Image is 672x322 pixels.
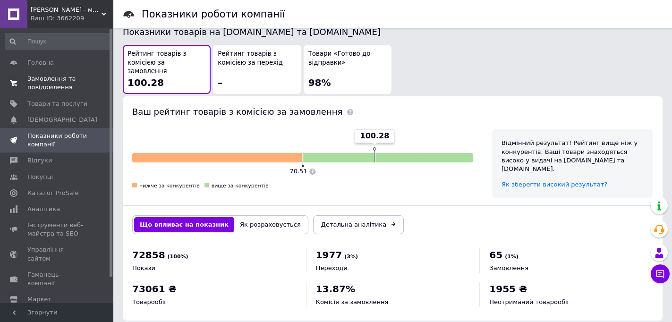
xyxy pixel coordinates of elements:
span: Товари «Готово до відправки» [308,50,387,67]
span: (100%) [168,254,188,260]
span: Покази [132,264,155,271]
span: Покупці [27,173,53,181]
span: 13.87% [316,283,355,295]
span: Товари та послуги [27,100,87,108]
span: 1955 ₴ [489,283,527,295]
span: Ваш рейтинг товарів з комісією за замовлення [132,107,342,117]
span: Маркет [27,295,51,304]
span: (1%) [505,254,519,260]
button: Що впливає на показник [134,217,234,232]
input: Пошук [5,33,111,50]
span: Неотриманий товарообіг [489,298,570,305]
span: Показники товарів на [DOMAIN_NAME] та [DOMAIN_NAME] [123,27,381,37]
span: 98% [308,77,331,88]
button: Рейтинг товарів з комісією за перехід– [213,45,301,94]
a: Як зберегти високий результат? [502,181,607,188]
span: Рейтинг товарів з комісією за перехід [218,50,296,67]
span: Каталог ProSale [27,189,78,197]
span: 1977 [316,249,342,261]
span: 70.51 [289,168,307,175]
button: Як розраховується [234,217,306,232]
span: 65 [489,249,502,261]
span: (3%) [344,254,358,260]
span: 100.28 [360,131,390,141]
span: Відгуки [27,156,52,165]
button: Чат з покупцем [651,264,670,283]
span: Рейтинг товарів з комісією за замовлення [128,50,206,76]
span: Товарообіг [132,298,167,305]
h1: Показники роботи компанії [142,8,285,20]
div: Ваш ID: 3662209 [31,14,113,23]
span: вище за конкурентів [212,183,269,189]
div: Відмінний результат! Рейтинг вище ніж у конкурентів. Ваші товари знаходяться високо у видачі на [... [502,139,644,173]
span: Аналітика [27,205,60,213]
span: нижче за конкурентів [139,183,200,189]
span: Переходи [316,264,348,271]
span: Oliver - магазин середземноморських товарів [31,6,102,14]
span: Гаманець компанії [27,271,87,288]
span: Головна [27,59,54,67]
span: Інструменти веб-майстра та SEO [27,221,87,238]
span: [DEMOGRAPHIC_DATA] [27,116,97,124]
span: Управління сайтом [27,246,87,263]
button: Товари «Готово до відправки»98% [304,45,391,94]
button: Рейтинг товарів з комісією за замовлення100.28 [123,45,211,94]
span: 100.28 [128,77,164,88]
span: Замовлення [489,264,528,271]
span: Замовлення та повідомлення [27,75,87,92]
span: – [218,77,222,88]
span: 72858 [132,249,165,261]
a: Детальна аналітика [313,215,404,234]
span: 73061 ₴ [132,283,177,295]
span: Показники роботи компанії [27,132,87,149]
span: Комісія за замовлення [316,298,389,305]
